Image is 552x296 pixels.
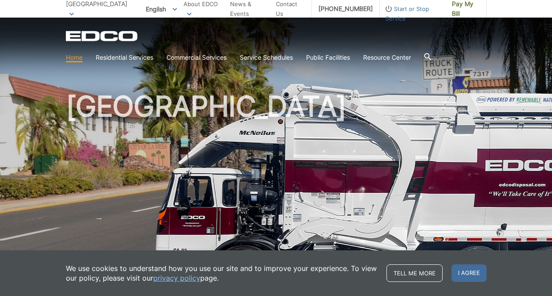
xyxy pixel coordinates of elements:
a: privacy policy [153,273,200,283]
a: Commercial Services [166,53,227,62]
a: Resource Center [363,53,411,62]
a: Tell me more [386,264,443,282]
a: Public Facilities [306,53,350,62]
a: Residential Services [96,53,153,62]
a: EDCD logo. Return to the homepage. [66,31,139,41]
a: Service Schedules [240,53,293,62]
p: We use cookies to understand how you use our site and to improve your experience. To view our pol... [66,264,378,283]
span: English [139,2,184,16]
span: I agree [451,264,487,282]
a: Home [66,53,83,62]
h1: [GEOGRAPHIC_DATA] [66,92,487,285]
